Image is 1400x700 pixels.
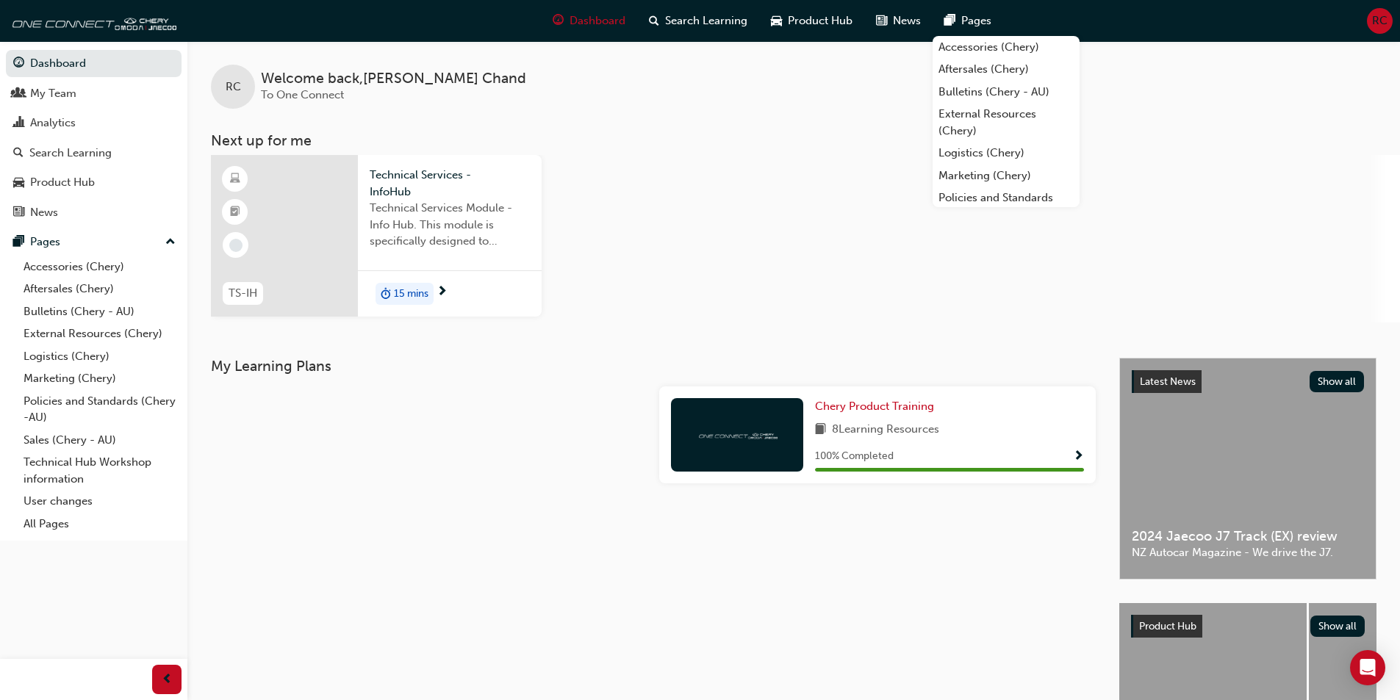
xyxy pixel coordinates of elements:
[6,109,182,137] a: Analytics
[6,50,182,77] a: Dashboard
[437,286,448,299] span: next-icon
[933,36,1080,59] a: Accessories (Chery)
[18,322,182,345] a: External Resources (Chery)
[759,6,864,36] a: car-iconProduct Hub
[18,451,182,490] a: Technical Hub Workshop information
[1132,370,1364,394] a: Latest NewsShow all
[815,448,894,465] span: 100 % Completed
[370,167,530,200] span: Technical Services - InfoHub
[944,12,955,30] span: pages-icon
[6,140,182,167] a: Search Learning
[226,79,241,95] span: RC
[18,513,182,535] a: All Pages
[933,142,1080,165] a: Logistics (Chery)
[788,12,852,29] span: Product Hub
[30,85,76,102] div: My Team
[6,169,182,196] a: Product Hub
[1350,650,1385,685] div: Open Intercom Messenger
[876,12,887,30] span: news-icon
[13,206,24,220] span: news-icon
[13,147,24,160] span: search-icon
[394,286,428,303] span: 15 mins
[30,204,58,221] div: News
[665,12,747,29] span: Search Learning
[230,170,240,189] span: learningResourceType_ELEARNING-icon
[637,6,759,36] a: search-iconSearch Learning
[933,81,1080,104] a: Bulletins (Chery - AU)
[1140,375,1196,388] span: Latest News
[1367,8,1393,34] button: RC
[30,234,60,250] div: Pages
[230,203,240,222] span: booktick-icon
[933,6,1003,36] a: pages-iconPages
[18,345,182,368] a: Logistics (Chery)
[933,58,1080,81] a: Aftersales (Chery)
[18,256,182,278] a: Accessories (Chery)
[697,427,778,441] img: oneconnect
[6,228,182,256] button: Pages
[1310,616,1365,637] button: Show all
[261,88,344,101] span: To One Connect
[381,284,391,303] span: duration-icon
[815,398,940,415] a: Chery Product Training
[1131,615,1365,638] a: Product HubShow all
[1372,12,1388,29] span: RC
[30,115,76,131] div: Analytics
[1132,544,1364,561] span: NZ Autocar Magazine - We drive the J7.
[832,421,939,439] span: 8 Learning Resources
[933,187,1080,225] a: Policies and Standards (Chery -AU)
[30,174,95,191] div: Product Hub
[229,285,257,302] span: TS-IH
[771,12,782,30] span: car-icon
[815,400,934,413] span: Chery Product Training
[229,239,243,252] span: learningRecordVerb_NONE-icon
[18,278,182,300] a: Aftersales (Chery)
[933,165,1080,187] a: Marketing (Chery)
[18,367,182,390] a: Marketing (Chery)
[13,117,24,130] span: chart-icon
[261,71,526,87] span: Welcome back , [PERSON_NAME] Chand
[933,103,1080,142] a: External Resources (Chery)
[1073,450,1084,463] span: Show Progress
[211,358,1096,375] h3: My Learning Plans
[893,12,921,29] span: News
[18,490,182,513] a: User changes
[13,57,24,71] span: guage-icon
[187,132,1400,149] h3: Next up for me
[1310,371,1365,392] button: Show all
[13,176,24,190] span: car-icon
[541,6,637,36] a: guage-iconDashboard
[961,12,991,29] span: Pages
[18,300,182,323] a: Bulletins (Chery - AU)
[162,671,173,689] span: prev-icon
[6,80,182,107] a: My Team
[13,236,24,249] span: pages-icon
[1139,620,1196,632] span: Product Hub
[18,390,182,429] a: Policies and Standards (Chery -AU)
[7,6,176,35] img: oneconnect
[165,233,176,252] span: up-icon
[6,199,182,226] a: News
[815,421,826,439] span: book-icon
[1132,528,1364,545] span: 2024 Jaecoo J7 Track (EX) review
[211,155,542,317] a: TS-IHTechnical Services - InfoHubTechnical Services Module - Info Hub. This module is specificall...
[18,429,182,452] a: Sales (Chery - AU)
[570,12,625,29] span: Dashboard
[370,200,530,250] span: Technical Services Module - Info Hub. This module is specifically designed to address the require...
[13,87,24,101] span: people-icon
[1119,358,1376,580] a: Latest NewsShow all2024 Jaecoo J7 Track (EX) reviewNZ Autocar Magazine - We drive the J7.
[6,47,182,228] button: DashboardMy TeamAnalyticsSearch LearningProduct HubNews
[553,12,564,30] span: guage-icon
[649,12,659,30] span: search-icon
[29,145,112,162] div: Search Learning
[1073,447,1084,466] button: Show Progress
[864,6,933,36] a: news-iconNews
